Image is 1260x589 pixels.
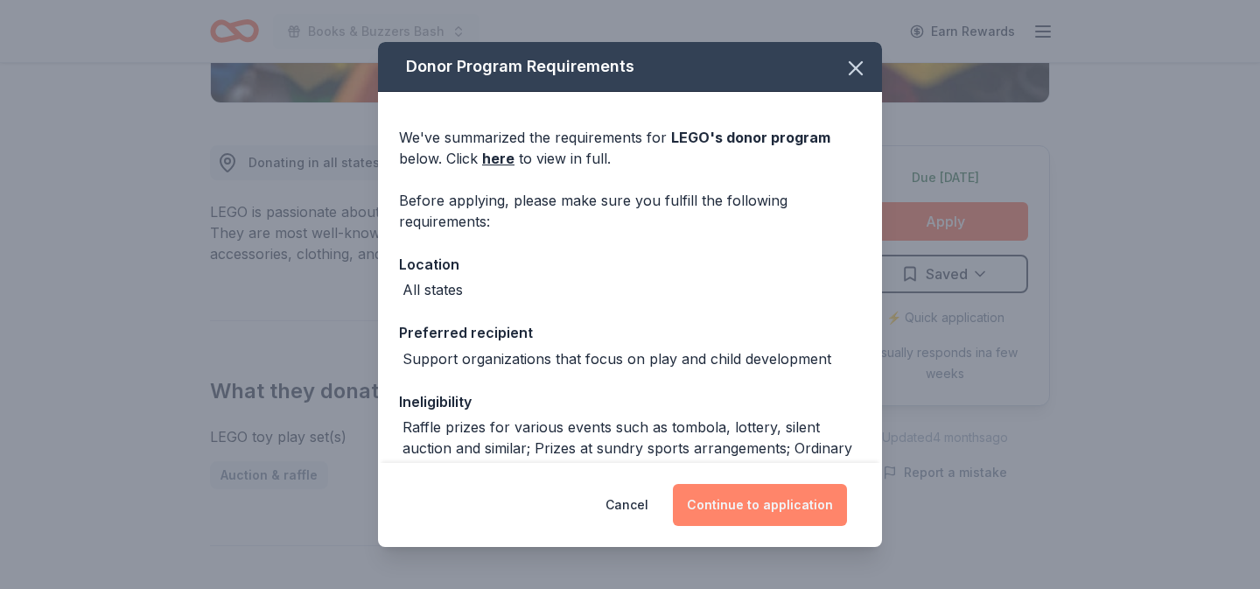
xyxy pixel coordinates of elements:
[378,42,882,92] div: Donor Program Requirements
[399,253,861,276] div: Location
[671,129,830,146] span: LEGO 's donor program
[399,321,861,344] div: Preferred recipient
[673,484,847,526] button: Continue to application
[402,348,831,369] div: Support organizations that focus on play and child development
[605,484,648,526] button: Cancel
[399,190,861,232] div: Before applying, please make sure you fulfill the following requirements:
[482,148,514,169] a: here
[399,127,861,169] div: We've summarized the requirements for below. Click to view in full.
[399,390,861,413] div: Ineligibility
[402,279,463,300] div: All states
